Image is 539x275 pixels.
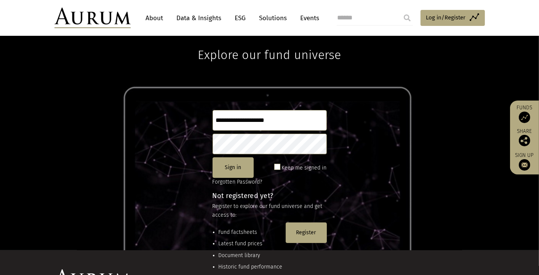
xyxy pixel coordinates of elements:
[213,202,327,219] p: Register to explore our fund universe and get access to:
[213,157,254,178] button: Sign in
[219,251,283,260] li: Document library
[514,104,535,123] a: Funds
[282,163,327,173] label: Keep me signed in
[231,11,250,25] a: ESG
[519,112,530,123] img: Access Funds
[256,11,291,25] a: Solutions
[514,152,535,171] a: Sign up
[219,240,283,248] li: Latest fund prices
[426,13,466,22] span: Log in/Register
[297,11,320,25] a: Events
[519,159,530,171] img: Sign up to our newsletter
[54,8,131,28] img: Aurum
[400,10,415,26] input: Submit
[213,179,262,185] a: Forgotten Password?
[519,135,530,146] img: Share this post
[198,25,341,62] h1: Explore our fund universe
[514,129,535,146] div: Share
[286,222,327,243] button: Register
[142,11,167,25] a: About
[173,11,226,25] a: Data & Insights
[213,192,327,199] h4: Not registered yet?
[219,263,283,271] li: Historic fund performance
[421,10,485,26] a: Log in/Register
[219,228,283,237] li: Fund factsheets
